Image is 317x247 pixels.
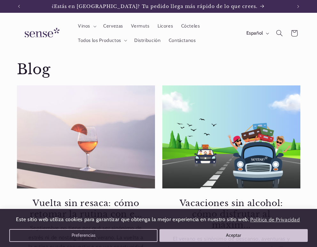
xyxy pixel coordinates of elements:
a: Vermuts [127,19,154,33]
summary: Vinos [74,19,99,33]
span: Este sitio web utiliza cookies para garantizar que obtenga la mejor experiencia en nuestro sitio ... [16,217,249,223]
span: Cócteles [181,23,200,29]
span: Vinos [78,23,90,29]
span: Español [246,30,263,37]
span: Todos los Productos [78,37,121,44]
a: Vacaciones sin alcohol: cómo disfrutar al máxim... [173,197,290,230]
a: Licores [153,19,177,33]
span: Vermuts [131,23,149,29]
a: Distribución [130,33,165,47]
summary: Todos los Productos [74,33,130,47]
a: Contáctanos [165,33,200,47]
button: Preferencias [9,229,158,242]
a: Vuelta sin resaca: cómo retomar la rutina con e... [27,197,145,219]
a: Cócteles [177,19,204,33]
span: Cervezas [103,23,123,29]
span: Distribución [134,37,161,44]
button: Aceptar [159,229,308,242]
h1: Blog [17,60,300,79]
a: Sense [14,22,67,45]
img: Sense [17,24,65,42]
span: ¿Estás en [GEOGRAPHIC_DATA]? Tu pedido llega más rápido de lo que crees. [52,4,258,9]
button: Español [242,27,272,40]
a: Política de Privacidad (opens in a new tab) [249,214,301,225]
span: Contáctanos [169,37,196,44]
a: Cervezas [99,19,127,33]
summary: Búsqueda [272,26,287,41]
span: Licores [158,23,173,29]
